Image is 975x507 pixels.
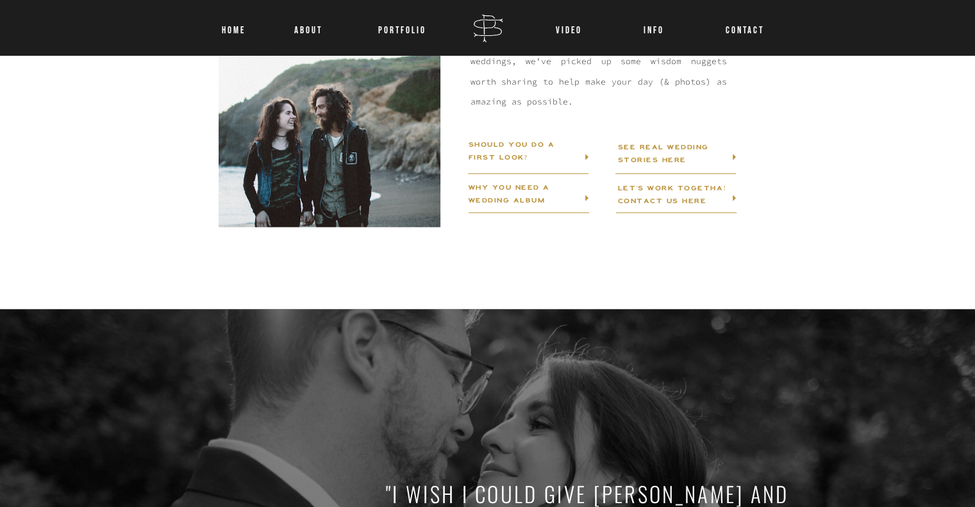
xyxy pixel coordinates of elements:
[554,19,583,36] a: VIDEO
[471,12,727,92] a: Planning a wedding can be overwhelming, but we're here to help. After nearly a decade of document...
[631,19,678,36] a: INFO
[618,182,751,229] h3: LET'S WORK TOGETHA! CONTACT US HERE
[618,141,713,157] a: SEE REAL WEDDING STORIES HERE
[618,182,751,229] a: LET'S WORK TOGETHA!CONTACT US HERE
[469,181,583,197] a: WHY YOU NEED A WEDDING ALBUM
[372,19,432,36] a: Portfolio
[218,19,250,36] a: Home
[292,19,325,36] a: About
[469,138,584,154] a: SHOULD YOU DO A FIRST LOOK?
[726,19,755,36] a: CONTACT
